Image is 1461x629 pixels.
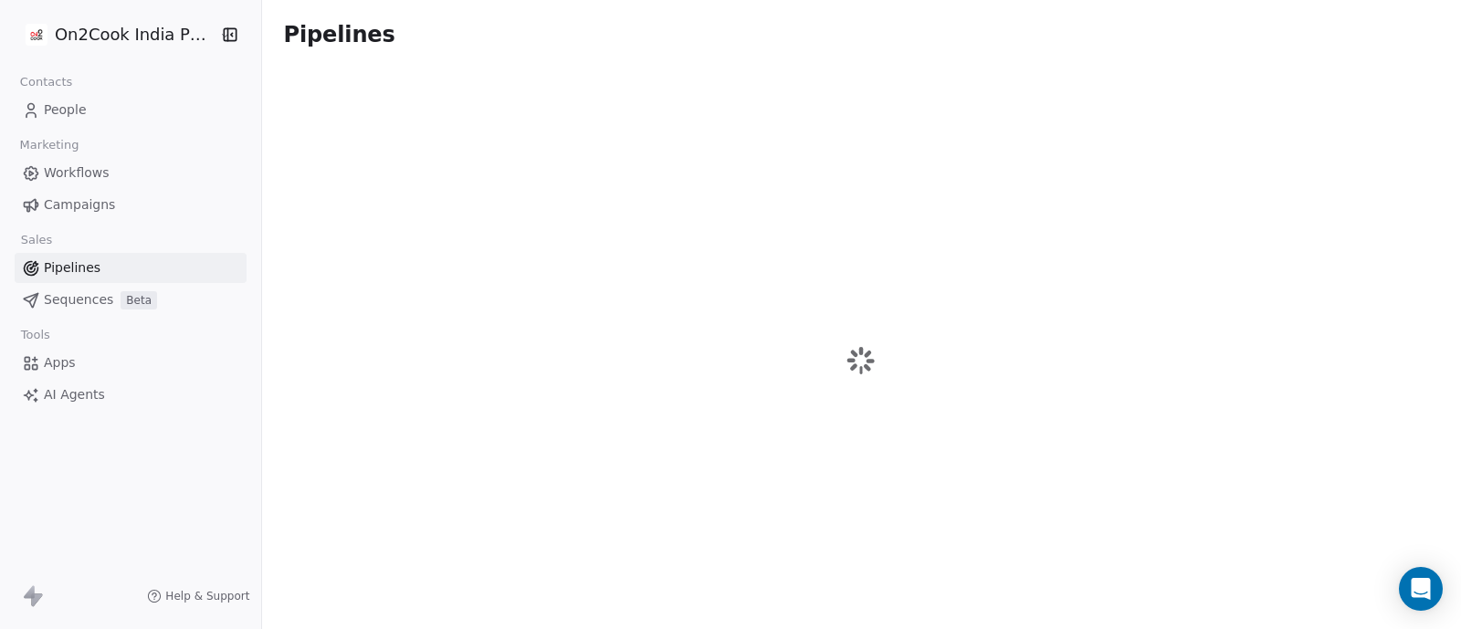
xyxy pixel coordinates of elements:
span: Pipelines [44,258,100,278]
span: Workflows [44,163,110,183]
a: Apps [15,348,247,378]
span: On2Cook India Pvt. Ltd. [55,23,215,47]
span: Help & Support [165,589,249,603]
a: SequencesBeta [15,285,247,315]
a: Workflows [15,158,247,188]
a: Campaigns [15,190,247,220]
span: Tools [13,321,58,349]
span: Pipelines [284,22,395,47]
button: On2Cook India Pvt. Ltd. [22,19,206,50]
span: Contacts [12,68,80,96]
span: Sequences [44,290,113,309]
span: Marketing [12,131,87,159]
span: People [44,100,87,120]
img: on2cook%20logo-04%20copy.jpg [26,24,47,46]
span: Campaigns [44,195,115,215]
span: Sales [13,226,60,254]
span: Apps [44,353,76,372]
a: People [15,95,247,125]
a: AI Agents [15,380,247,410]
div: Open Intercom Messenger [1399,567,1443,611]
a: Pipelines [15,253,247,283]
span: Beta [121,291,157,309]
a: Help & Support [147,589,249,603]
span: AI Agents [44,385,105,404]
